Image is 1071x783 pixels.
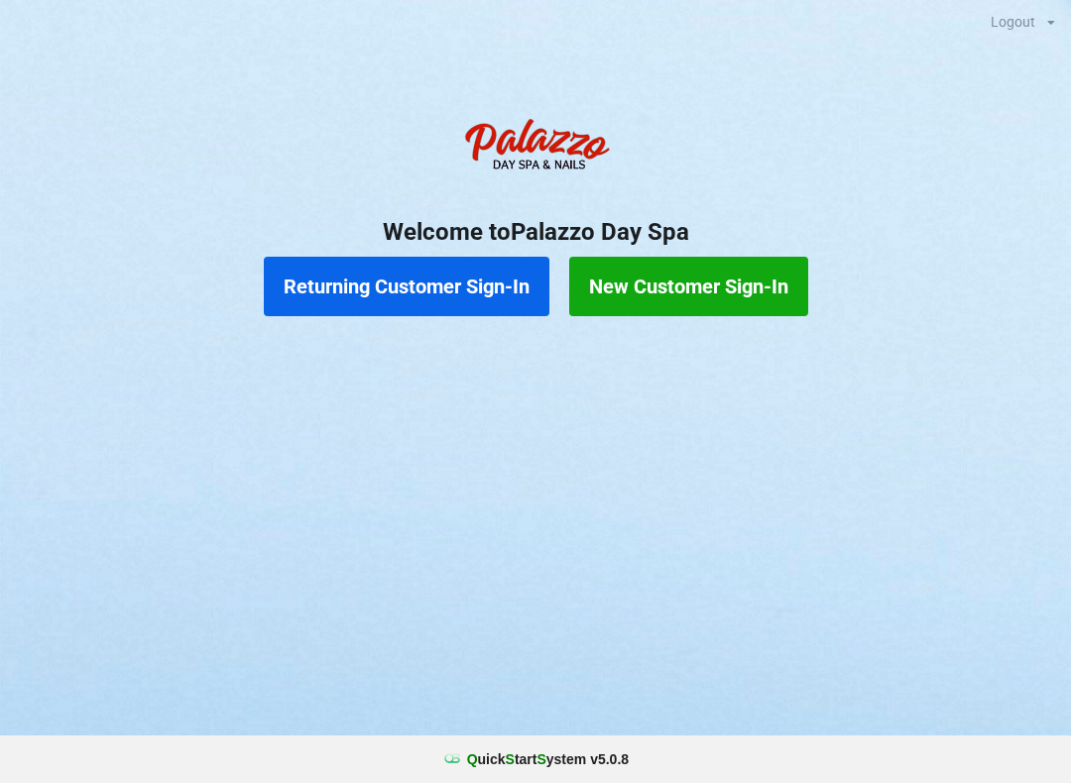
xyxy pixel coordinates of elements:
[442,749,462,769] img: favicon.ico
[264,257,549,316] button: Returning Customer Sign-In
[467,749,629,769] b: uick tart ystem v 5.0.8
[569,257,808,316] button: New Customer Sign-In
[467,751,478,767] span: Q
[456,108,615,187] img: PalazzoDaySpaNails-Logo.png
[991,15,1035,29] div: Logout
[536,751,545,767] span: S
[506,751,515,767] span: S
